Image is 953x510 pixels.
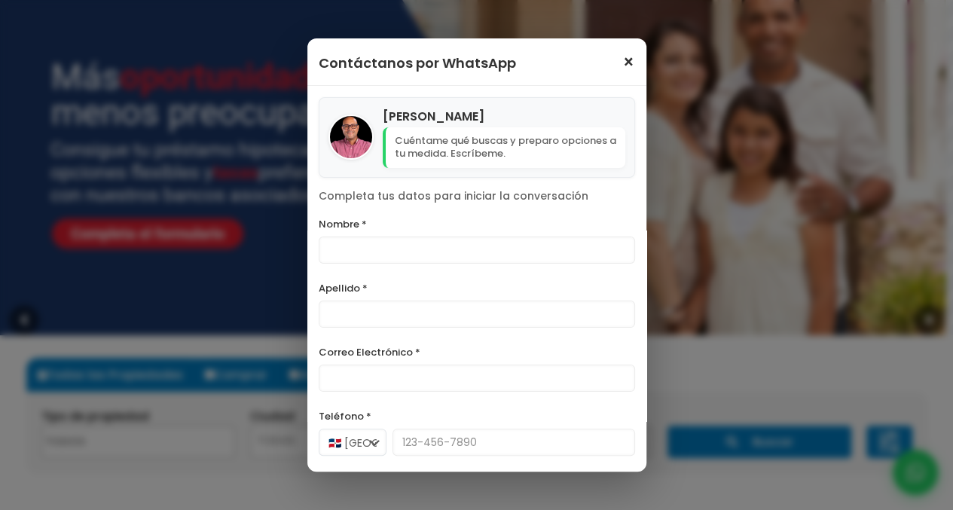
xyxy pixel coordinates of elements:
label: Apellido * [319,279,635,298]
label: Nombre * [319,215,635,234]
img: Julio Holguin [330,116,372,158]
label: Teléfono * [319,407,635,426]
h4: [PERSON_NAME] [383,107,625,126]
span: × [622,53,635,72]
label: Correo Electrónico * [319,343,635,362]
p: Cuéntame qué buscas y preparo opciones a tu medida. Escríbeme. [383,127,625,168]
input: 123-456-7890 [393,429,635,456]
h3: Contáctanos por WhatsApp [319,50,516,76]
p: Completa tus datos para iniciar la conversación [319,189,635,204]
